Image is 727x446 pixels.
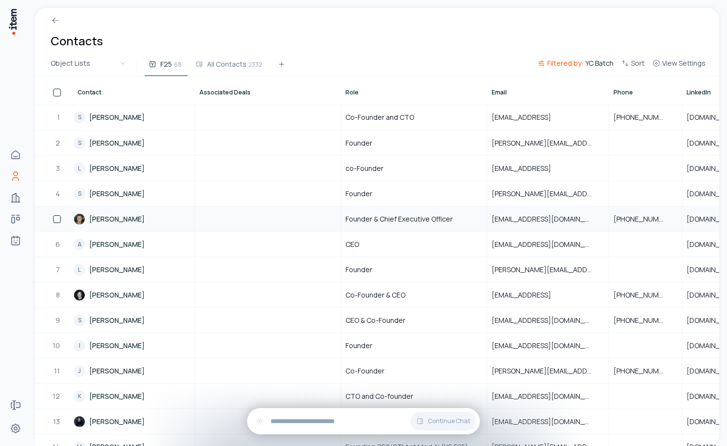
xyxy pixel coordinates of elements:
[662,58,706,68] span: View Settings
[345,265,372,275] span: Founder
[345,189,372,199] span: Founder
[6,419,25,438] a: Settings
[492,112,563,122] span: [EMAIL_ADDRESS]
[345,316,405,325] span: CEO & Co-Founder
[345,290,405,300] span: Co-Founder & CEO
[74,340,85,352] div: I
[492,366,604,376] span: [PERSON_NAME][EMAIL_ADDRESS]
[51,33,103,49] h1: Contacts
[345,112,414,122] span: Co-Founder and CTO
[207,59,247,69] span: All Contacts
[74,207,194,231] a: [PERSON_NAME]
[56,290,61,300] span: 8
[74,239,85,250] div: A
[247,408,480,434] div: Continue Chat
[56,138,61,148] span: 2
[345,138,372,148] span: Founder
[56,189,61,199] span: 4
[57,112,61,122] span: 1
[492,214,604,224] span: [EMAIL_ADDRESS][DOMAIN_NAME]
[53,417,61,427] span: 13
[74,131,194,155] a: S[PERSON_NAME]
[492,316,604,325] span: [EMAIL_ADDRESS][DOMAIN_NAME]
[56,240,61,249] span: 6
[6,167,25,186] a: Contacts
[345,164,383,173] span: co-Founder
[492,138,604,148] span: [PERSON_NAME][EMAIL_ADDRESS][DOMAIN_NAME]
[428,417,470,425] span: Continue Chat
[617,57,649,75] button: Sort
[74,137,85,149] div: S
[345,366,384,376] span: Co-Founder
[74,111,85,123] div: S
[74,289,85,301] img: Ludovic Granger
[56,164,61,173] span: 3
[613,112,677,122] span: [PHONE_NUMBER]
[74,334,194,357] a: I[PERSON_NAME]
[345,89,359,96] span: Role
[492,240,604,249] span: [EMAIL_ADDRESS][DOMAIN_NAME]
[56,265,61,275] span: 7
[613,89,633,96] span: Phone
[547,58,583,68] span: Filtered by:
[74,384,194,408] a: K[PERSON_NAME]
[492,391,604,401] span: [EMAIL_ADDRESS][DOMAIN_NAME]
[345,240,359,249] span: CEO
[74,182,194,205] a: S[PERSON_NAME]
[345,391,413,401] span: CTO and Co-founder
[74,264,85,276] div: L
[585,58,613,68] span: YC Batch
[74,315,85,326] div: S
[6,209,25,229] a: deals
[410,412,476,430] button: Continue Chat
[687,89,711,96] span: LinkedIn
[74,390,85,402] div: K
[649,57,709,75] button: View Settings
[6,145,25,165] a: Home
[249,60,262,69] span: 2332
[74,213,85,225] img: Conor Brennan-Burke
[492,341,604,351] span: [EMAIL_ADDRESS][DOMAIN_NAME]
[6,188,25,207] a: Companies
[160,59,172,69] span: F25
[492,265,604,275] span: [PERSON_NAME][EMAIL_ADDRESS][DOMAIN_NAME]
[345,214,453,224] span: Founder & Chief Executive Officer
[74,409,194,433] a: [PERSON_NAME]
[74,163,85,174] div: L
[492,417,604,427] span: [EMAIL_ADDRESS][DOMAIN_NAME]
[191,58,268,76] button: All Contacts2332
[74,156,194,180] a: L[PERSON_NAME]
[174,60,182,69] span: 68
[613,214,677,224] span: [PHONE_NUMBER]
[74,283,194,307] a: [PERSON_NAME]
[145,58,188,76] button: F2568
[613,290,677,300] span: [PHONE_NUMBER]
[74,359,194,383] a: J[PERSON_NAME]
[613,366,677,376] span: [PHONE_NUMBER]
[492,290,563,300] span: [EMAIL_ADDRESS]
[74,365,85,377] div: J
[74,308,194,332] a: S[PERSON_NAME]
[534,57,617,75] button: Filtered by:YC Batch
[199,89,250,96] span: Associated Deals
[492,189,604,199] span: [PERSON_NAME][EMAIL_ADDRESS][PERSON_NAME][DOMAIN_NAME]
[345,341,372,351] span: Founder
[492,89,507,96] span: Email
[8,8,18,36] img: Item Brain Logo
[54,366,61,376] span: 11
[56,316,61,325] span: 9
[53,341,61,351] span: 10
[6,231,25,250] a: Agents
[492,164,563,173] span: [EMAIL_ADDRESS]
[53,391,61,401] span: 12
[74,416,85,427] img: Evan Meyer
[74,188,85,200] div: S
[631,58,645,68] span: Sort
[74,258,194,281] a: L[PERSON_NAME]
[74,232,194,256] a: A[PERSON_NAME]
[74,105,194,130] a: S[PERSON_NAME]
[613,316,677,325] span: [PHONE_NUMBER]
[6,395,25,415] a: Forms
[77,89,101,96] span: Contact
